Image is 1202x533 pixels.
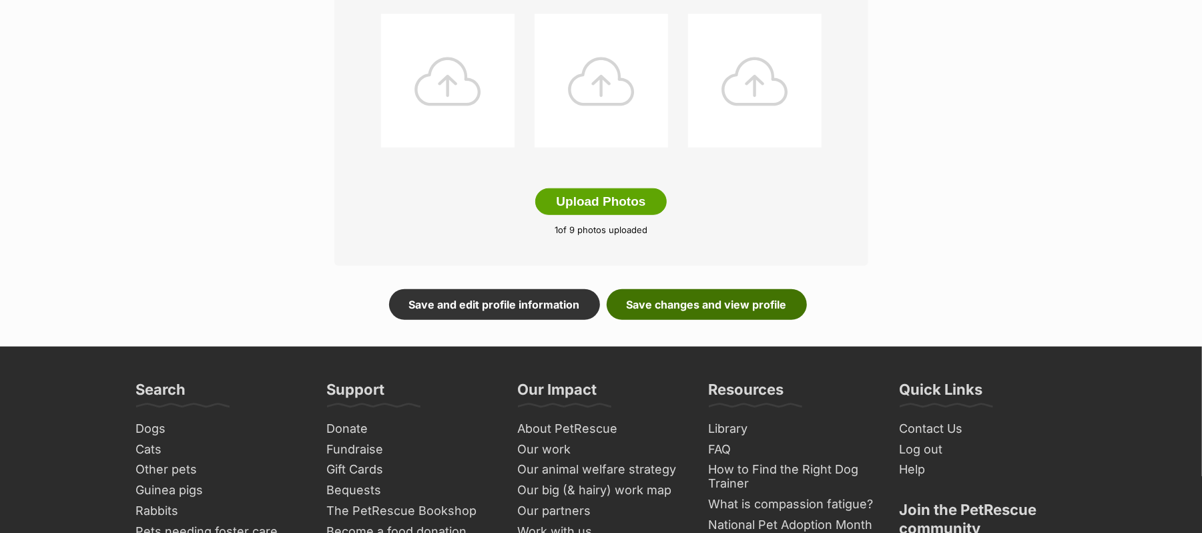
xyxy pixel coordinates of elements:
h3: Search [136,380,186,407]
a: Donate [322,419,499,439]
p: of 9 photos uploaded [354,224,848,237]
button: Upload Photos [535,188,666,215]
a: Other pets [131,460,308,480]
a: About PetRescue [513,419,690,439]
h3: Our Impact [518,380,597,407]
a: Rabbits [131,501,308,522]
a: Our animal welfare strategy [513,460,690,480]
a: Cats [131,439,308,460]
a: The PetRescue Bookshop [322,501,499,522]
a: How to Find the Right Dog Trainer [703,460,881,494]
a: Dogs [131,419,308,439]
a: FAQ [703,439,881,460]
a: Bequests [322,480,499,501]
a: Save and edit profile information [389,289,600,320]
a: Gift Cards [322,460,499,480]
a: Fundraise [322,439,499,460]
h3: Quick Links [900,380,983,407]
h3: Resources [709,380,784,407]
a: Log out [894,439,1072,460]
span: 1 [555,224,558,235]
a: Our partners [513,501,690,522]
a: Library [703,419,881,439]
a: Guinea pigs [131,480,308,501]
h3: Support [327,380,385,407]
a: Save changes and view profile [607,289,807,320]
a: What is compassion fatigue? [703,494,881,515]
a: Our big (& hairy) work map [513,480,690,501]
a: Help [894,460,1072,480]
a: Contact Us [894,419,1072,439]
a: Our work [513,439,690,460]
